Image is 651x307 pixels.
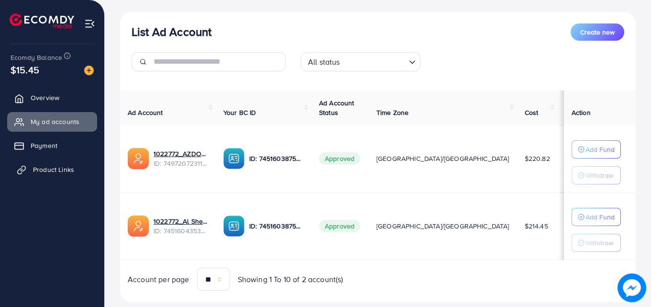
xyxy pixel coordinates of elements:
[572,166,621,184] button: Withdraw
[154,149,208,169] div: <span class='underline'>1022772_AZDOS Collection_1745579844679</span></br>7497207231189336072
[128,216,149,237] img: ic-ads-acc.e4c84228.svg
[319,98,354,117] span: Ad Account Status
[7,112,97,131] a: My ad accounts
[585,211,615,223] p: Add Fund
[585,144,615,155] p: Add Fund
[223,148,244,169] img: ic-ba-acc.ded83a64.svg
[10,13,74,28] img: logo
[11,63,39,77] span: $15.45
[31,93,59,102] span: Overview
[585,237,613,249] p: Withdraw
[580,27,615,37] span: Create new
[7,160,97,179] a: Product Links
[84,18,95,29] img: menu
[128,148,149,169] img: ic-ads-acc.e4c84228.svg
[618,273,646,302] img: image
[319,152,360,165] span: Approved
[154,149,208,159] a: 1022772_AZDOS Collection_1745579844679
[585,170,613,181] p: Withdraw
[154,216,208,236] div: <span class='underline'>1022772_Al Sheikhhh_1734961839838</span></br>7451604353888026640
[7,136,97,155] a: Payment
[525,154,550,163] span: $220.82
[301,52,420,71] div: Search for option
[132,25,211,39] h3: List Ad Account
[128,274,189,285] span: Account per page
[572,108,591,117] span: Action
[154,216,208,226] a: 1022772_Al Sheikhhh_1734961839838
[84,66,94,75] img: image
[376,154,509,163] span: [GEOGRAPHIC_DATA]/[GEOGRAPHIC_DATA]
[223,108,256,117] span: Your BC ID
[249,153,304,164] p: ID: 7451603875427041296
[128,108,163,117] span: Ad Account
[154,159,208,168] span: ID: 7497207231189336072
[571,23,624,41] button: Create new
[319,220,360,232] span: Approved
[572,208,621,226] button: Add Fund
[31,141,57,150] span: Payment
[154,226,208,236] span: ID: 7451604353888026640
[33,165,74,174] span: Product Links
[31,117,79,126] span: My ad accounts
[249,220,304,232] p: ID: 7451603875427041296
[238,274,343,285] span: Showing 1 To 10 of 2 account(s)
[376,221,509,231] span: [GEOGRAPHIC_DATA]/[GEOGRAPHIC_DATA]
[306,55,342,69] span: All status
[525,221,548,231] span: $214.45
[572,234,621,252] button: Withdraw
[376,108,408,117] span: Time Zone
[223,216,244,237] img: ic-ba-acc.ded83a64.svg
[11,53,62,62] span: Ecomdy Balance
[525,108,539,117] span: Cost
[343,53,405,69] input: Search for option
[572,140,621,159] button: Add Fund
[7,88,97,107] a: Overview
